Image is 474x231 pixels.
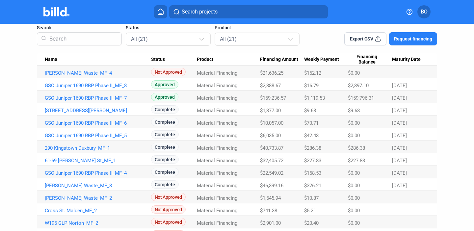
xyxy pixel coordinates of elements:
span: Complete [151,130,179,139]
span: Product [215,24,231,31]
span: Material Financing [197,208,237,214]
span: Financing Amount [260,57,298,63]
span: $2,901.00 [260,220,281,226]
span: Material Financing [197,108,237,114]
a: GSC Juniper 1690 RBP Phase II_MF_7 [45,95,151,101]
span: $1,119.53 [304,95,325,101]
span: $159,236.57 [260,95,286,101]
span: $10,057.00 [260,120,283,126]
span: Material Financing [197,83,237,89]
span: Material Financing [197,145,237,151]
span: $227.83 [304,158,321,164]
span: $0.00 [348,133,360,139]
span: $32,405.72 [260,158,283,164]
span: [DATE] [392,108,407,114]
a: GSC Juniper 1690 RBP Phase II_MF_4 [45,170,151,176]
span: Not Approved [151,218,186,226]
button: Export CSV [344,32,386,45]
span: $40,733.87 [260,145,283,151]
img: Billd Company Logo [43,7,69,16]
mat-select-trigger: All (21) [131,36,148,42]
a: 61-69 [PERSON_NAME] St_MF_1 [45,158,151,164]
span: $9.68 [304,108,316,114]
span: $10.87 [304,195,319,201]
div: Financing Amount [260,57,304,63]
span: Material Financing [197,183,237,189]
div: Name [45,57,151,63]
span: Material Financing [197,195,237,201]
div: Maturity Date [392,57,429,63]
input: Search [47,30,118,47]
a: 290 Kingstown Duxbury_MF_1 [45,145,151,151]
span: Maturity Date [392,57,421,63]
span: $6,035.00 [260,133,281,139]
span: [DATE] [392,145,407,151]
button: BO [417,5,431,18]
button: Request financing [389,32,437,45]
span: Export CSV [350,36,373,42]
span: $20.40 [304,220,319,226]
span: $0.00 [348,120,360,126]
div: Product [197,57,260,63]
a: Cross St. Malden_MF_2 [45,208,151,214]
span: $0.00 [348,208,360,214]
a: [STREET_ADDRESS][PERSON_NAME] [45,108,151,114]
span: $5.21 [304,208,316,214]
span: [DATE] [392,170,407,176]
span: [DATE] [392,95,407,101]
span: Complete [151,168,179,176]
span: $9.68 [348,108,360,114]
div: Weekly Payment [304,57,348,63]
span: Not Approved [151,193,186,201]
span: Material Financing [197,120,237,126]
mat-select-trigger: All (21) [220,36,237,42]
span: Approved [151,80,178,89]
span: Request financing [394,36,432,42]
span: Name [45,57,57,63]
span: $16.79 [304,83,319,89]
span: Approved [151,93,178,101]
span: [DATE] [392,83,407,89]
span: $1,545.94 [260,195,281,201]
span: Product [197,57,213,63]
span: $0.00 [348,220,360,226]
span: $2,388.67 [260,83,281,89]
span: Financing Balance [348,54,386,65]
span: Complete [151,155,179,164]
span: [DATE] [392,183,407,189]
a: [PERSON_NAME] Waste_MF_2 [45,195,151,201]
span: $22,549.02 [260,170,283,176]
span: $158.53 [304,170,321,176]
span: Complete [151,143,179,151]
span: $159,796.31 [348,95,374,101]
span: Complete [151,105,179,114]
div: Financing Balance [348,54,392,65]
span: Material Financing [197,95,237,101]
span: Material Financing [197,70,237,76]
span: [DATE] [392,158,407,164]
span: Material Financing [197,158,237,164]
a: W195 GLP Norton_MF_2 [45,220,151,226]
a: GSC Juniper 1690 RBP Phase II_MF_8 [45,83,151,89]
span: Status [126,24,139,31]
span: $741.38 [260,208,277,214]
span: [DATE] [392,120,407,126]
span: $0.00 [348,170,360,176]
span: Weekly Payment [304,57,339,63]
span: Material Financing [197,133,237,139]
span: $0.00 [348,195,360,201]
span: Search projects [182,8,218,16]
span: Complete [151,180,179,189]
span: $2,397.10 [348,83,369,89]
span: $227.83 [348,158,365,164]
a: [PERSON_NAME] Waste_MF_3 [45,183,151,189]
span: Status [151,57,165,63]
span: $286.38 [348,145,365,151]
span: $286.38 [304,145,321,151]
button: Search projects [169,5,328,18]
span: $46,399.16 [260,183,283,189]
a: [PERSON_NAME] Waste_MF_4 [45,70,151,76]
span: $21,636.25 [260,70,283,76]
span: $70.71 [304,120,319,126]
span: Complete [151,118,179,126]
